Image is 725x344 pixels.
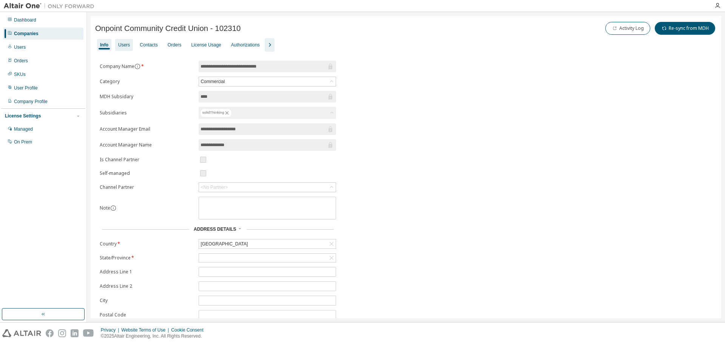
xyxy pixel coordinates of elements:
div: Contacts [140,42,157,48]
div: Companies [14,31,39,37]
label: Self-managed [100,170,194,176]
div: Managed [14,126,33,132]
div: Info [100,42,108,48]
div: Privacy [101,327,121,333]
div: Cookie Consent [171,327,208,333]
label: Address Line 2 [100,283,194,289]
label: Category [100,79,194,85]
label: City [100,298,194,304]
img: instagram.svg [58,329,66,337]
div: Users [118,42,130,48]
button: information [110,205,116,211]
span: Address Details [194,227,236,232]
div: Company Profile [14,99,48,105]
label: Is Channel Partner [100,157,194,163]
img: linkedin.svg [71,329,79,337]
img: youtube.svg [83,329,94,337]
label: Company Name [100,63,194,69]
div: Users [14,44,26,50]
div: Authorizations [231,42,260,48]
p: © 2025 Altair Engineering, Inc. All Rights Reserved. [101,333,208,339]
label: Account Manager Email [100,126,194,132]
img: facebook.svg [46,329,54,337]
label: Account Manager Name [100,142,194,148]
div: solidThinking [199,107,336,119]
span: Onpoint Community Credit Union - 102310 [95,24,241,33]
img: altair_logo.svg [2,329,41,337]
div: <No Partner> [199,183,336,192]
div: Website Terms of Use [121,327,171,333]
div: SKUs [14,71,26,77]
label: Subsidiaries [100,110,194,116]
div: [GEOGRAPHIC_DATA] [199,239,336,248]
label: Country [100,241,194,247]
div: [GEOGRAPHIC_DATA] [199,240,249,248]
div: <No Partner> [201,184,228,190]
div: Dashboard [14,17,36,23]
div: Orders [168,42,182,48]
label: Note [100,205,110,211]
button: information [134,63,140,69]
div: License Settings [5,113,41,119]
img: Altair One [4,2,98,10]
button: Activity Log [605,22,650,35]
label: State/Province [100,255,194,261]
label: Address Line 1 [100,269,194,275]
div: User Profile [14,85,38,91]
label: MDH Subsidary [100,94,194,100]
label: Postal Code [100,312,194,318]
button: Re-sync from MDH [655,22,715,35]
div: License Usage [191,42,221,48]
div: Commercial [199,77,226,86]
div: Orders [14,58,28,64]
label: Channel Partner [100,184,194,190]
div: Commercial [199,77,336,86]
div: On Prem [14,139,32,145]
div: solidThinking [200,108,232,117]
